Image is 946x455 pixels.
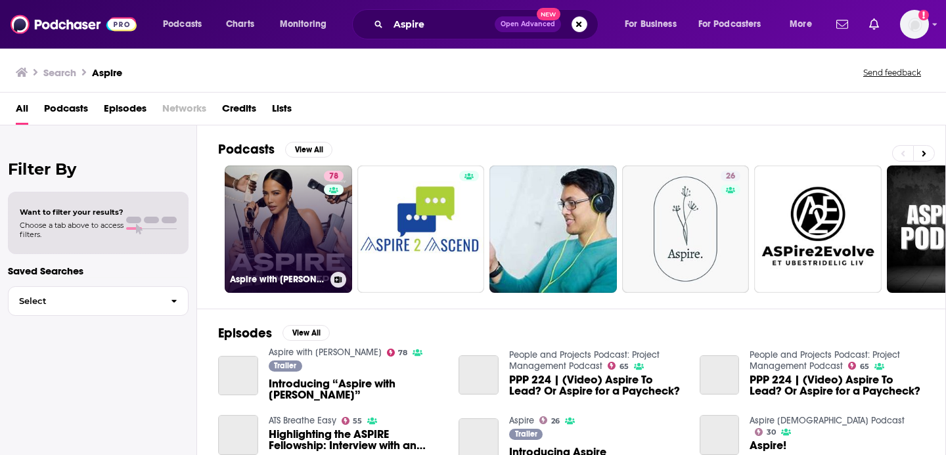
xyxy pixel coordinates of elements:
[282,325,330,341] button: View All
[217,14,262,35] a: Charts
[218,415,258,455] a: Highlighting the ASPIRE Fellowship: Interview with an ASPIRE graduate
[864,13,884,35] a: Show notifications dropdown
[226,15,254,33] span: Charts
[515,430,537,438] span: Trailer
[459,355,499,395] a: PPP 224 | (Video) Aspire To Lead? Or Aspire for a Paycheck?
[269,347,382,358] a: Aspire with Emma Grede
[700,355,740,395] a: PPP 224 | (Video) Aspire To Lead? Or Aspire for a Paycheck?
[285,142,332,158] button: View All
[780,14,828,35] button: open menu
[700,415,740,455] a: Aspire!
[859,67,925,78] button: Send feedback
[848,362,869,370] a: 65
[721,171,740,181] a: 26
[218,325,272,341] h2: Episodes
[274,362,296,370] span: Trailer
[271,14,344,35] button: open menu
[353,418,362,424] span: 55
[269,429,443,451] a: Highlighting the ASPIRE Fellowship: Interview with an ASPIRE graduate
[900,10,929,39] button: Show profile menu
[537,8,560,20] span: New
[329,170,338,183] span: 78
[616,14,693,35] button: open menu
[495,16,561,32] button: Open AdvancedNew
[551,418,560,424] span: 26
[218,356,258,396] a: Introducing “Aspire with Emma Grede”
[272,98,292,125] a: Lists
[900,10,929,39] span: Logged in as megcassidy
[218,141,332,158] a: PodcastsView All
[622,165,750,293] a: 26
[154,14,219,35] button: open menu
[608,362,629,370] a: 65
[92,66,122,79] h3: Aspire
[163,15,202,33] span: Podcasts
[16,98,28,125] a: All
[20,207,124,217] span: Want to filter your results?
[698,15,761,33] span: For Podcasters
[269,415,336,426] a: ATS Breathe Easy
[767,429,776,435] span: 30
[539,416,560,424] a: 26
[280,15,327,33] span: Monitoring
[20,221,124,239] span: Choose a tab above to access filters.
[509,374,684,397] a: PPP 224 | (Video) Aspire To Lead? Or Aspire for a Paycheck?
[755,428,776,436] a: 30
[218,141,275,158] h2: Podcasts
[790,15,812,33] span: More
[501,21,555,28] span: Open Advanced
[8,286,189,316] button: Select
[342,417,363,425] a: 55
[8,265,189,277] p: Saved Searches
[365,9,611,39] div: Search podcasts, credits, & more...
[269,378,443,401] a: Introducing “Aspire with Emma Grede”
[388,14,495,35] input: Search podcasts, credits, & more...
[918,10,929,20] svg: Add a profile image
[230,274,325,285] h3: Aspire with [PERSON_NAME]
[222,98,256,125] a: Credits
[509,349,660,372] a: People and Projects Podcast: Project Management Podcast
[324,171,344,181] a: 78
[750,415,905,426] a: Aspire Church Podcast
[104,98,146,125] a: Episodes
[162,98,206,125] span: Networks
[690,14,780,35] button: open menu
[900,10,929,39] img: User Profile
[619,364,629,370] span: 65
[9,297,160,305] span: Select
[8,160,189,179] h2: Filter By
[831,13,853,35] a: Show notifications dropdown
[218,325,330,341] a: EpisodesView All
[750,374,924,397] a: PPP 224 | (Video) Aspire To Lead? Or Aspire for a Paycheck?
[269,378,443,401] span: Introducing “Aspire with [PERSON_NAME]”
[11,12,137,37] img: Podchaser - Follow, Share and Rate Podcasts
[43,66,76,79] h3: Search
[225,165,352,293] a: 78Aspire with [PERSON_NAME]
[750,440,786,451] a: Aspire!
[44,98,88,125] a: Podcasts
[625,15,677,33] span: For Business
[509,415,534,426] a: Aspire
[398,350,407,356] span: 78
[726,170,735,183] span: 26
[750,349,900,372] a: People and Projects Podcast: Project Management Podcast
[387,349,408,357] a: 78
[860,364,869,370] span: 65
